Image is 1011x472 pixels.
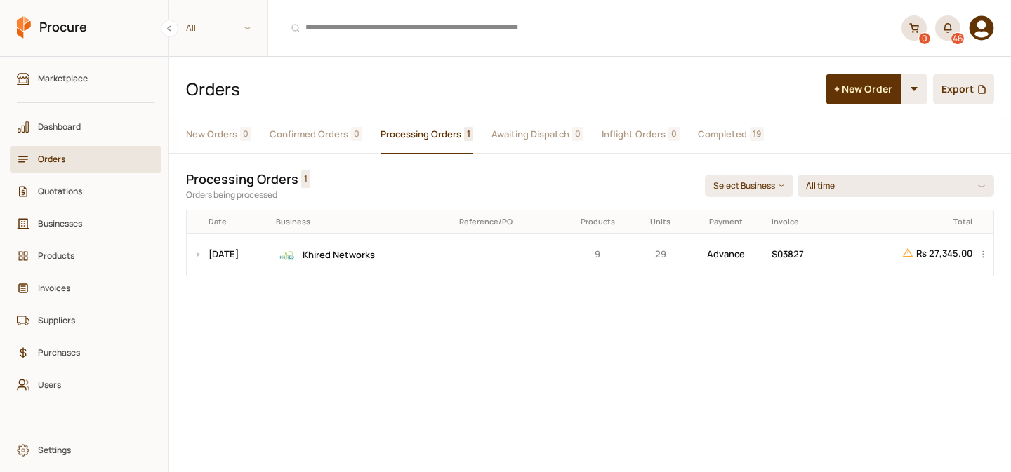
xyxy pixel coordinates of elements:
[38,152,143,166] span: Orders
[270,127,348,142] span: Confirmed Orders
[38,249,143,262] span: Products
[38,217,143,230] span: Businesses
[691,247,762,262] p: Advance Payment
[698,127,747,142] span: Completed
[750,127,764,141] span: 19
[169,16,267,39] span: All
[10,372,161,398] a: Users
[186,170,298,188] h2: Processing Orders
[454,210,561,233] th: Reference/PO
[38,72,143,85] span: Marketplace
[560,210,635,233] th: Products
[464,127,473,141] span: 1
[565,247,630,262] p: 9
[38,313,143,327] span: Suppliers
[640,247,680,262] p: 29
[277,11,893,46] input: Products, Businesses, Users, Suppliers, Orders, and Purchases
[10,243,161,269] a: Products
[10,146,161,173] a: Orders
[838,210,977,233] th: Total
[186,188,694,201] p: Orders being processed
[186,127,237,142] span: New Orders
[209,248,239,260] a: [DATE]
[186,21,196,34] span: All
[351,127,362,141] span: 0
[38,184,143,198] span: Quotations
[38,281,143,295] span: Invoices
[38,120,143,133] span: Dashboard
[10,65,161,92] a: Marketplace
[10,307,161,334] a: Suppliers
[635,210,685,233] th: Units
[38,443,143,457] span: Settings
[826,74,901,104] button: + New Order
[686,210,767,233] th: Payment
[491,127,569,142] span: Awaiting Dispatch
[10,210,161,237] a: Businesses
[271,210,454,233] th: Business
[668,127,680,141] span: 0
[301,170,310,188] span: 1
[705,175,793,197] button: Select Business
[10,437,161,464] a: Settings
[204,210,271,233] th: Date
[17,16,87,40] a: Procure
[602,127,666,142] span: Inflight Orders
[303,248,375,261] span: Khired Networks
[10,275,161,302] a: Invoices
[10,339,161,366] a: Purchases
[10,114,161,140] a: Dashboard
[838,233,977,276] td: Rs 27,345.00
[276,243,449,266] div: Khired Networks
[39,18,87,36] span: Procure
[10,178,161,205] a: Quotations
[572,127,583,141] span: 0
[186,77,814,101] h1: Orders
[951,33,964,44] div: 46
[240,127,251,141] span: 0
[933,74,994,104] button: Export
[806,179,838,192] p: All time
[38,378,143,391] span: Users
[935,15,960,41] button: 46
[919,33,930,44] div: 0
[901,15,927,41] a: 0
[38,346,143,359] span: Purchases
[767,233,838,276] td: S03827
[381,127,461,142] span: Processing Orders
[767,210,838,233] th: Invoice
[798,175,994,197] button: All time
